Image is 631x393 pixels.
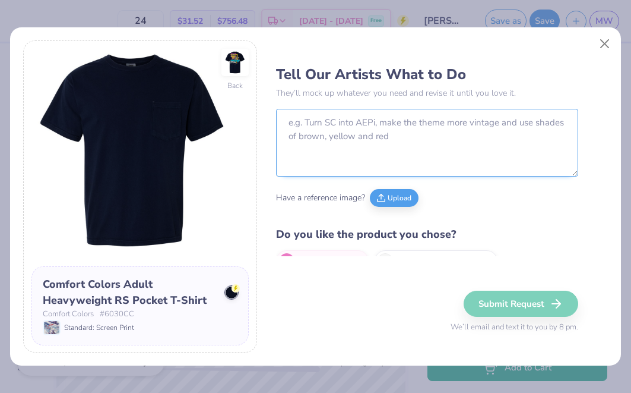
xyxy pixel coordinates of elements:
button: Upload [370,189,418,207]
button: Close [594,32,616,55]
label: Yes, leave it as is [276,250,369,272]
h3: Tell Our Artists What to Do [276,65,578,83]
span: Comfort Colors [43,309,94,320]
div: Comfort Colors Adult Heavyweight RS Pocket T-Shirt [43,276,216,309]
span: # 6030CC [100,309,134,320]
div: Back [227,80,243,91]
img: Front [31,49,249,266]
p: They’ll mock up whatever you need and revise it until you love it. [276,87,578,99]
span: Standard: Screen Print [64,322,134,333]
h4: Do you like the product you chose? [276,226,578,243]
span: We’ll email and text it to you by 8 pm. [451,322,578,334]
label: Recommend alternatives [375,250,497,272]
span: Have a reference image? [276,191,365,204]
img: Standard: Screen Print [44,321,59,334]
